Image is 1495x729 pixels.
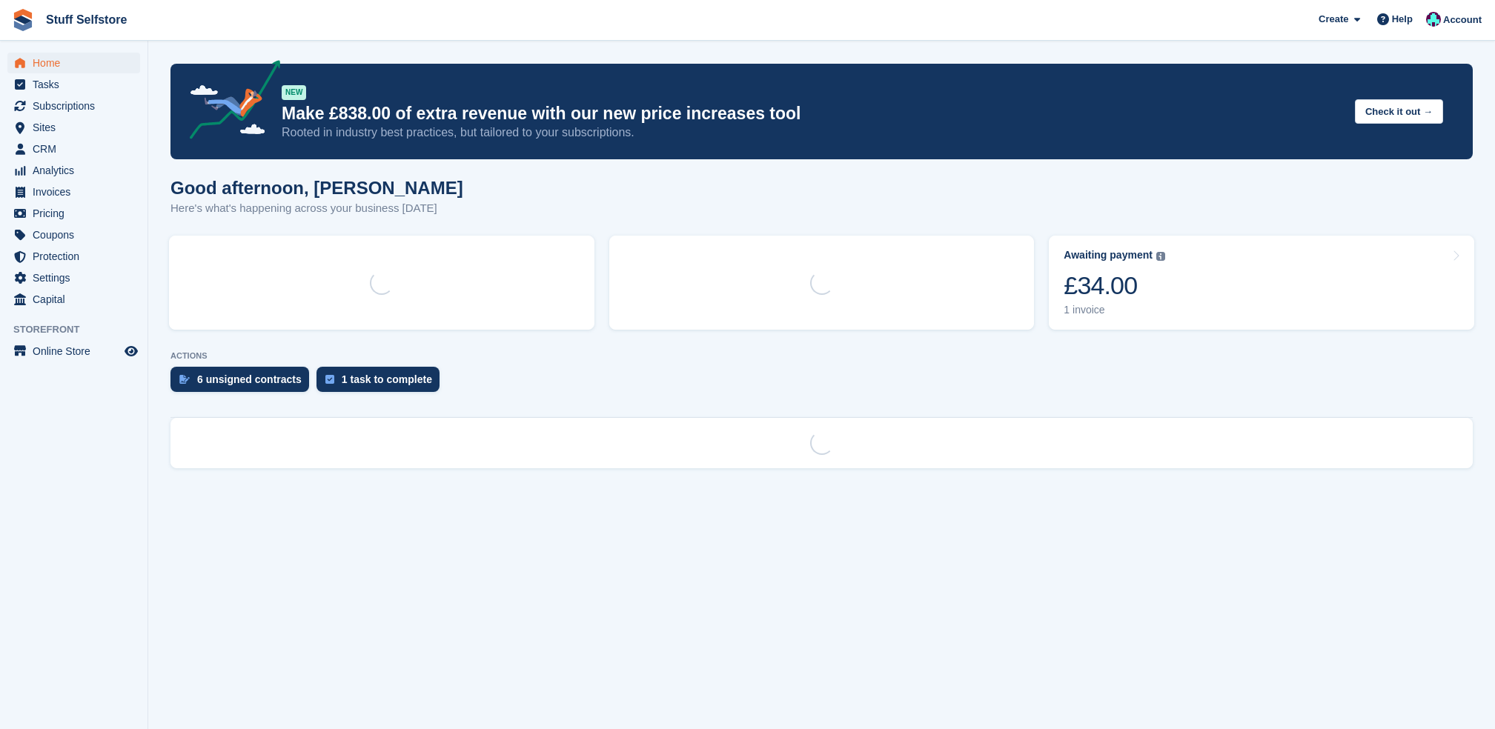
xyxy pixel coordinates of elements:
span: Coupons [33,224,122,245]
img: contract_signature_icon-13c848040528278c33f63329250d36e43548de30e8caae1d1a13099fd9432cc5.svg [179,375,190,384]
img: price-adjustments-announcement-icon-8257ccfd72463d97f412b2fc003d46551f7dbcb40ab6d574587a9cd5c0d94... [177,60,281,144]
div: 1 task to complete [342,373,432,385]
span: Account [1443,13,1482,27]
a: Stuff Selfstore [40,7,133,32]
span: Protection [33,246,122,267]
div: 1 invoice [1064,304,1165,316]
button: Check it out → [1355,99,1443,124]
a: menu [7,289,140,310]
span: Sites [33,117,122,138]
h1: Good afternoon, [PERSON_NAME] [170,178,463,198]
img: stora-icon-8386f47178a22dfd0bd8f6a31ec36ba5ce8667c1dd55bd0f319d3a0aa187defe.svg [12,9,34,31]
span: Invoices [33,182,122,202]
a: menu [7,182,140,202]
div: NEW [282,85,306,100]
p: Make £838.00 of extra revenue with our new price increases tool [282,103,1343,124]
div: 6 unsigned contracts [197,373,302,385]
p: ACTIONS [170,351,1473,361]
img: task-75834270c22a3079a89374b754ae025e5fb1db73e45f91037f5363f120a921f8.svg [325,375,334,384]
a: Awaiting payment £34.00 1 invoice [1049,236,1474,330]
a: menu [7,246,140,267]
p: Here's what's happening across your business [DATE] [170,200,463,217]
a: menu [7,139,140,159]
a: menu [7,74,140,95]
span: Pricing [33,203,122,224]
a: menu [7,224,140,245]
a: menu [7,341,140,362]
img: Simon Gardner [1426,12,1441,27]
div: £34.00 [1064,270,1165,301]
span: CRM [33,139,122,159]
a: 6 unsigned contracts [170,367,316,399]
span: Home [33,53,122,73]
span: Create [1319,12,1348,27]
a: menu [7,203,140,224]
span: Analytics [33,160,122,181]
a: menu [7,96,140,116]
span: Subscriptions [33,96,122,116]
span: Tasks [33,74,122,95]
a: Preview store [122,342,140,360]
a: 1 task to complete [316,367,447,399]
a: menu [7,53,140,73]
span: Storefront [13,322,147,337]
div: Awaiting payment [1064,249,1153,262]
a: menu [7,160,140,181]
img: icon-info-grey-7440780725fd019a000dd9b08b2336e03edf1995a4989e88bcd33f0948082b44.svg [1156,252,1165,261]
span: Capital [33,289,122,310]
span: Online Store [33,341,122,362]
span: Help [1392,12,1413,27]
a: menu [7,117,140,138]
a: menu [7,267,140,288]
p: Rooted in industry best practices, but tailored to your subscriptions. [282,124,1343,141]
span: Settings [33,267,122,288]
